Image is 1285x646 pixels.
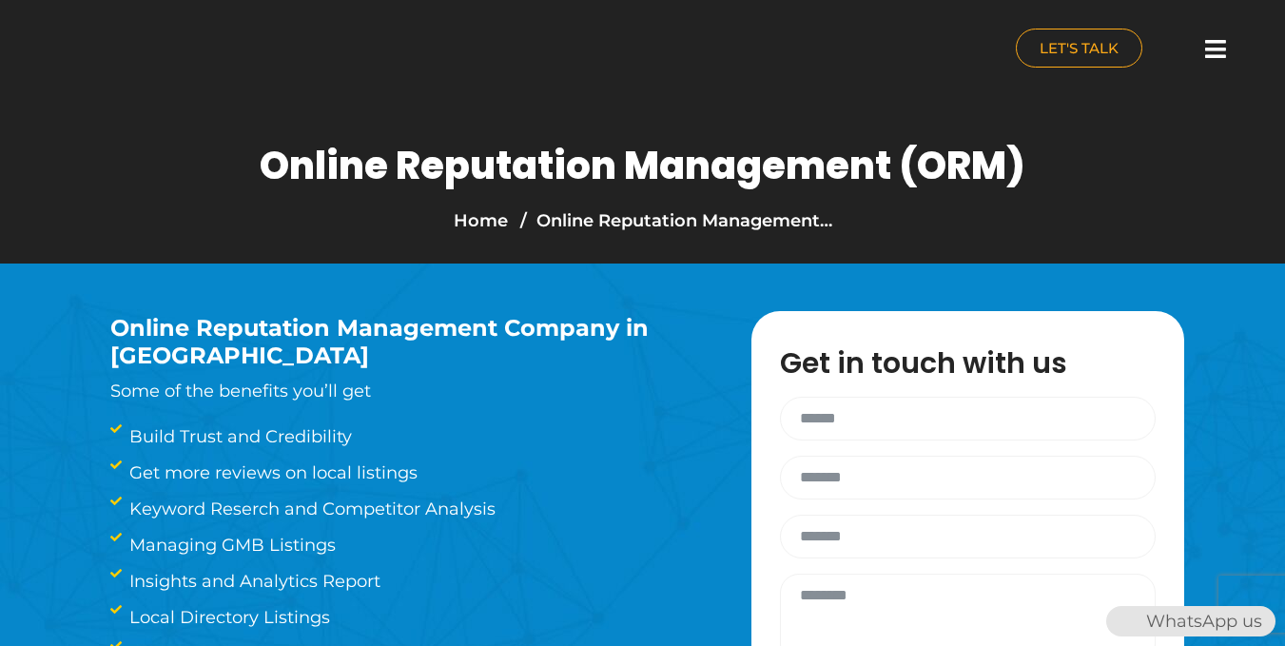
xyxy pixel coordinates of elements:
[10,10,169,92] img: nuance-qatar_logo
[780,349,1175,378] h3: Get in touch with us
[125,460,418,486] span: Get more reviews on local listings
[110,315,694,404] div: Some of the benefits you’ll get
[125,423,352,450] span: Build Trust and Credibility
[1040,41,1119,55] span: LET'S TALK
[516,207,832,234] li: Online Reputation Management…
[454,210,508,231] a: Home
[125,568,380,595] span: Insights and Analytics Report
[125,604,330,631] span: Local Directory Listings
[260,143,1025,188] h1: Online Reputation Management (ORM)
[1108,606,1139,636] img: WhatsApp
[1106,606,1275,636] div: WhatsApp us
[110,315,694,370] h3: Online Reputation Management Company in [GEOGRAPHIC_DATA]
[10,10,633,92] a: nuance-qatar_logo
[1016,29,1142,68] a: LET'S TALK
[125,532,336,558] span: Managing GMB Listings
[125,496,496,522] span: Keyword Reserch and Competitor Analysis
[1106,611,1275,632] a: WhatsAppWhatsApp us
